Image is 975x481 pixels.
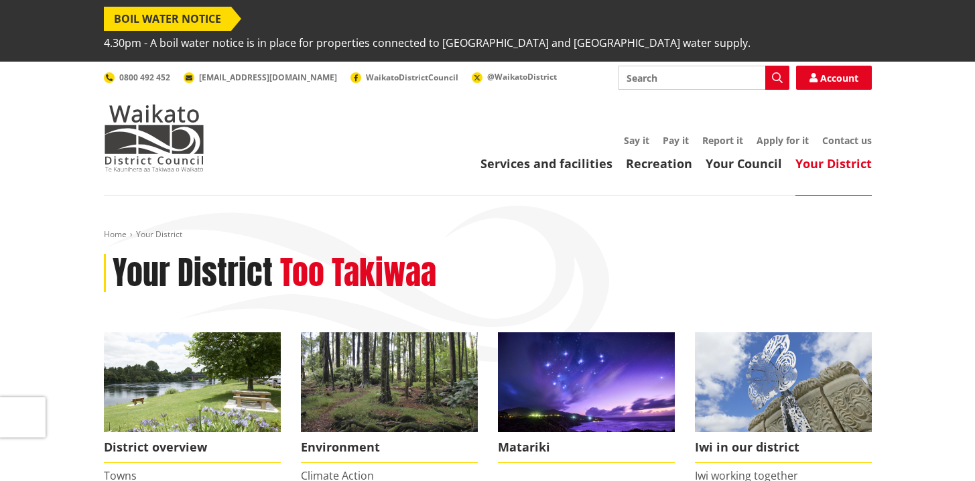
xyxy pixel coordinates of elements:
[706,155,782,171] a: Your Council
[487,71,557,82] span: @WaikatoDistrict
[184,72,337,83] a: [EMAIL_ADDRESS][DOMAIN_NAME]
[757,134,809,147] a: Apply for it
[104,432,281,463] span: District overview
[498,332,675,463] a: Matariki
[301,332,478,432] img: biodiversity- Wright's Bush_16x9 crop
[199,72,337,83] span: [EMAIL_ADDRESS][DOMAIN_NAME]
[104,229,872,240] nav: breadcrumb
[104,31,751,55] span: 4.30pm - A boil water notice is in place for properties connected to [GEOGRAPHIC_DATA] and [GEOGR...
[104,105,204,171] img: Waikato District Council - Te Kaunihera aa Takiwaa o Waikato
[366,72,458,83] span: WaikatoDistrictCouncil
[626,155,692,171] a: Recreation
[104,72,170,83] a: 0800 492 452
[796,66,872,90] a: Account
[695,432,872,463] span: Iwi in our district
[104,7,231,31] span: BOIL WATER NOTICE
[822,134,872,147] a: Contact us
[104,332,281,463] a: Ngaruawahia 0015 District overview
[301,432,478,463] span: Environment
[695,332,872,432] img: Turangawaewae Ngaruawahia
[301,332,478,463] a: Environment
[618,66,789,90] input: Search input
[350,72,458,83] a: WaikatoDistrictCouncil
[702,134,743,147] a: Report it
[119,72,170,83] span: 0800 492 452
[104,228,127,240] a: Home
[113,254,273,293] h1: Your District
[695,332,872,463] a: Turangawaewae Ngaruawahia Iwi in our district
[498,332,675,432] img: Matariki over Whiaangaroa
[663,134,689,147] a: Pay it
[280,254,436,293] h2: Too Takiwaa
[472,71,557,82] a: @WaikatoDistrict
[624,134,649,147] a: Say it
[480,155,612,171] a: Services and facilities
[795,155,872,171] a: Your District
[136,228,182,240] span: Your District
[498,432,675,463] span: Matariki
[104,332,281,432] img: Ngaruawahia 0015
